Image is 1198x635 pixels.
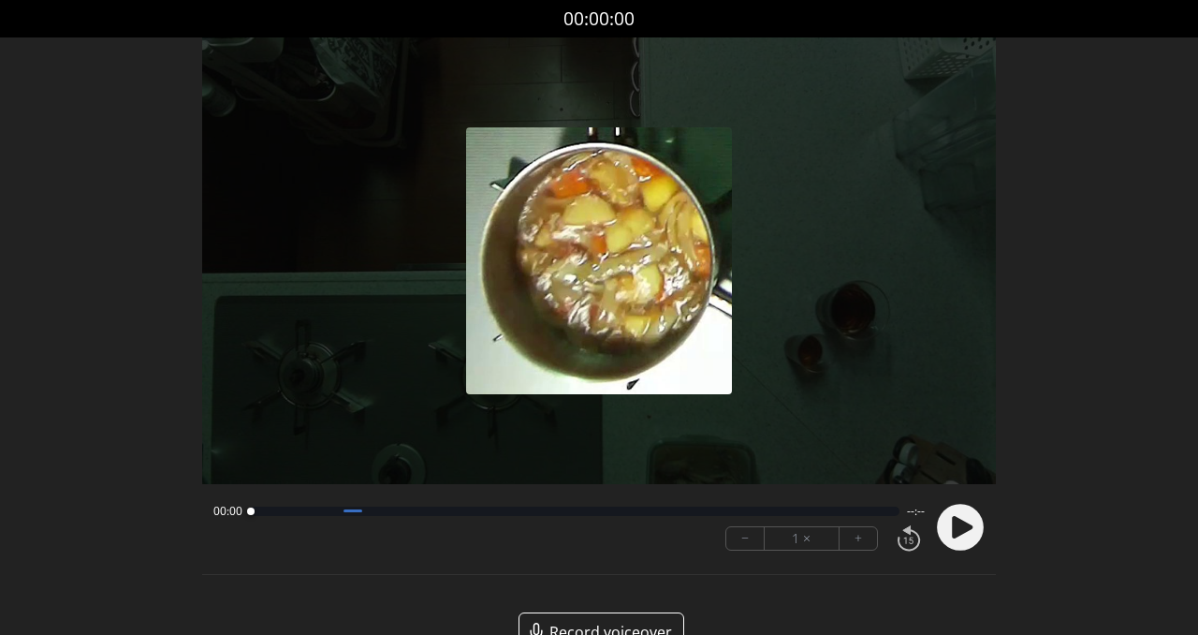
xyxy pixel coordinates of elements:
[907,504,925,519] span: --:--
[213,504,242,519] span: 00:00
[466,127,733,394] img: Poster Image
[726,527,765,550] button: −
[563,6,635,33] a: 00:00:00
[840,527,877,550] button: +
[765,527,840,550] div: 1 ×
